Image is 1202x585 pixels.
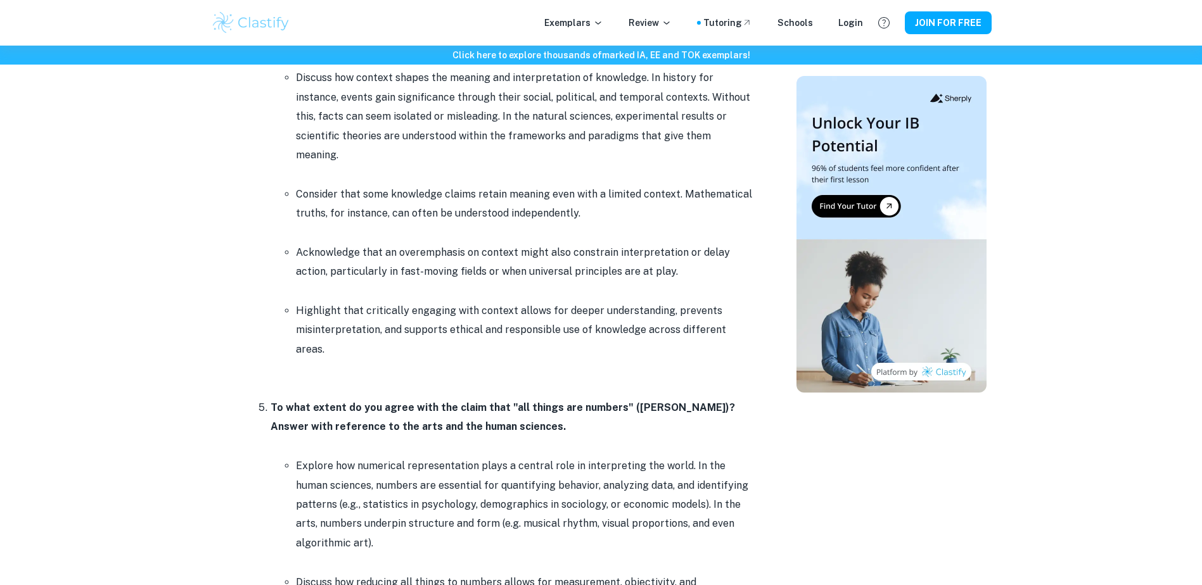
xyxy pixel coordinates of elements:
[905,11,992,34] button: JOIN FOR FREE
[296,456,752,553] p: Explore how numerical representation plays a central role in interpreting the world. In the human...
[3,48,1199,62] h6: Click here to explore thousands of marked IA, EE and TOK exemplars !
[296,68,752,165] p: Discuss how context shapes the meaning and interpretation of knowledge. In history for instance, ...
[296,301,752,359] p: Highlight that critically engaging with context allows for deeper understanding, prevents misinte...
[296,185,752,223] p: Consider that some knowledge claims retain meaning even with a limited context. Mathematical trut...
[796,76,987,393] img: Thumbnail
[838,16,863,30] a: Login
[873,12,895,34] button: Help and Feedback
[777,16,813,30] a: Schools
[296,243,752,282] p: Acknowledge that an overemphasis on context might also constrain interpretation or delay action, ...
[211,10,291,35] img: Clastify logo
[629,16,672,30] p: Review
[544,16,603,30] p: Exemplars
[703,16,752,30] a: Tutoring
[271,401,735,432] strong: To what extent do you agree with the claim that "all things are numbers" ([PERSON_NAME])? Answer ...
